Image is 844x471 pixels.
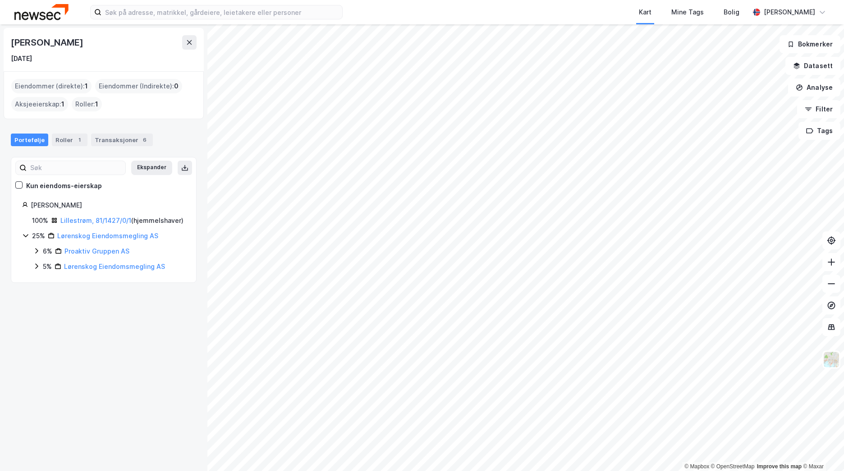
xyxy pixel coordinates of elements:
a: Proaktiv Gruppen AS [64,247,129,255]
button: Tags [798,122,840,140]
span: 0 [174,81,179,92]
a: Mapbox [684,463,709,470]
div: 6% [43,246,52,257]
div: Kontrollprogram for chat [799,428,844,471]
span: 1 [95,99,98,110]
div: Kun eiendoms-eierskap [26,180,102,191]
a: OpenStreetMap [711,463,755,470]
div: Kart [639,7,651,18]
a: Improve this map [757,463,802,470]
div: Aksjeeierskap : [11,97,68,111]
div: Bolig [724,7,739,18]
input: Søk på adresse, matrikkel, gårdeiere, leietakere eller personer [101,5,342,19]
div: Eiendommer (Indirekte) : [95,79,182,93]
a: Lillestrøm, 81/1427/0/1 [60,217,131,224]
span: 1 [61,99,64,110]
div: 25% [32,231,45,241]
div: 5% [43,261,52,272]
button: Filter [797,100,840,118]
button: Analyse [788,78,840,97]
div: 6 [140,135,149,144]
iframe: Chat Widget [799,428,844,471]
button: Bokmerker [780,35,840,53]
div: Roller [52,134,87,146]
div: [PERSON_NAME] [31,200,185,211]
div: Transaksjoner [91,134,153,146]
div: [PERSON_NAME] [11,35,85,50]
div: [DATE] [11,53,32,64]
div: Mine Tags [671,7,704,18]
div: 1 [75,135,84,144]
div: 100% [32,215,48,226]
a: Lørenskog Eiendomsmegling AS [64,263,165,270]
img: newsec-logo.f6e21ccffca1b3a03d2d.png [14,4,69,20]
button: Datasett [785,57,840,75]
button: Ekspander [131,161,172,175]
div: Roller : [72,97,102,111]
a: Lørenskog Eiendomsmegling AS [57,232,158,240]
div: Portefølje [11,134,48,146]
div: [PERSON_NAME] [764,7,815,18]
input: Søk [27,161,125,175]
div: Eiendommer (direkte) : [11,79,92,93]
span: 1 [85,81,88,92]
div: ( hjemmelshaver ) [60,215,183,226]
img: Z [823,351,840,368]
